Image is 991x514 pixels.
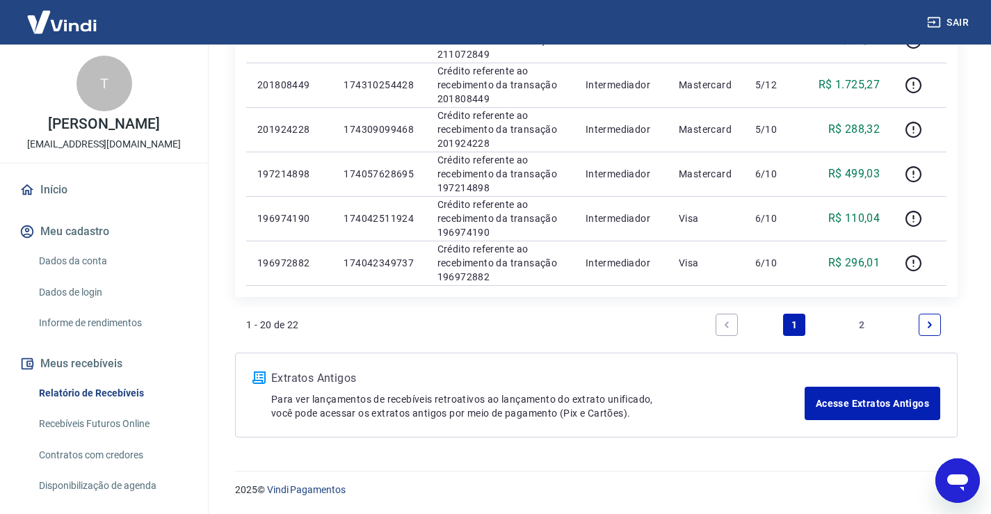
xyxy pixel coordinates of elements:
button: Meus recebíveis [17,348,191,379]
img: Vindi [17,1,107,43]
a: Page 2 [851,314,873,336]
p: Crédito referente ao recebimento da transação 197214898 [437,153,563,195]
a: Vindi Pagamentos [267,484,346,495]
a: Dados da conta [33,247,191,275]
p: 174057628695 [344,167,414,181]
a: Disponibilização de agenda [33,472,191,500]
p: Intermediador [586,78,656,92]
p: Mastercard [679,122,733,136]
p: Extratos Antigos [271,370,805,387]
a: Informe de rendimentos [33,309,191,337]
div: T [76,56,132,111]
ul: Pagination [710,308,946,342]
p: Para ver lançamentos de recebíveis retroativos ao lançamento do extrato unificado, você pode aces... [271,392,805,420]
p: Crédito referente ao recebimento da transação 196972882 [437,242,563,284]
p: R$ 296,01 [828,255,880,271]
img: ícone [252,371,266,384]
a: Next page [919,314,941,336]
p: 201808449 [257,78,321,92]
p: Intermediador [586,211,656,225]
p: R$ 499,03 [828,166,880,182]
p: Crédito referente ao recebimento da transação 196974190 [437,198,563,239]
iframe: Botão para abrir a janela de mensagens [935,458,980,503]
p: 174310254428 [344,78,414,92]
button: Meu cadastro [17,216,191,247]
p: 6/10 [755,211,796,225]
a: Recebíveis Futuros Online [33,410,191,438]
p: 196972882 [257,256,321,270]
p: 196974190 [257,211,321,225]
a: Acesse Extratos Antigos [805,387,940,420]
p: Visa [679,256,733,270]
p: 174042349737 [344,256,414,270]
a: Previous page [716,314,738,336]
a: Dados de login [33,278,191,307]
p: Intermediador [586,122,656,136]
p: R$ 1.725,27 [819,77,880,93]
a: Contratos com credores [33,441,191,469]
a: Relatório de Recebíveis [33,379,191,408]
button: Sair [924,10,974,35]
p: [PERSON_NAME] [48,117,159,131]
p: 6/10 [755,167,796,181]
p: 174042511924 [344,211,414,225]
p: Crédito referente ao recebimento da transação 201808449 [437,64,563,106]
p: Mastercard [679,78,733,92]
p: R$ 288,32 [828,121,880,138]
p: 1 - 20 de 22 [246,318,299,332]
p: Visa [679,211,733,225]
p: R$ 110,04 [828,210,880,227]
p: 2025 © [235,483,958,497]
p: 174309099468 [344,122,414,136]
p: 6/10 [755,256,796,270]
p: Intermediador [586,167,656,181]
a: Início [17,175,191,205]
p: 197214898 [257,167,321,181]
p: Intermediador [586,256,656,270]
p: Crédito referente ao recebimento da transação 201924228 [437,109,563,150]
p: 5/10 [755,122,796,136]
a: Page 1 is your current page [783,314,805,336]
p: 201924228 [257,122,321,136]
p: 5/12 [755,78,796,92]
p: [EMAIL_ADDRESS][DOMAIN_NAME] [27,137,181,152]
p: Mastercard [679,167,733,181]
